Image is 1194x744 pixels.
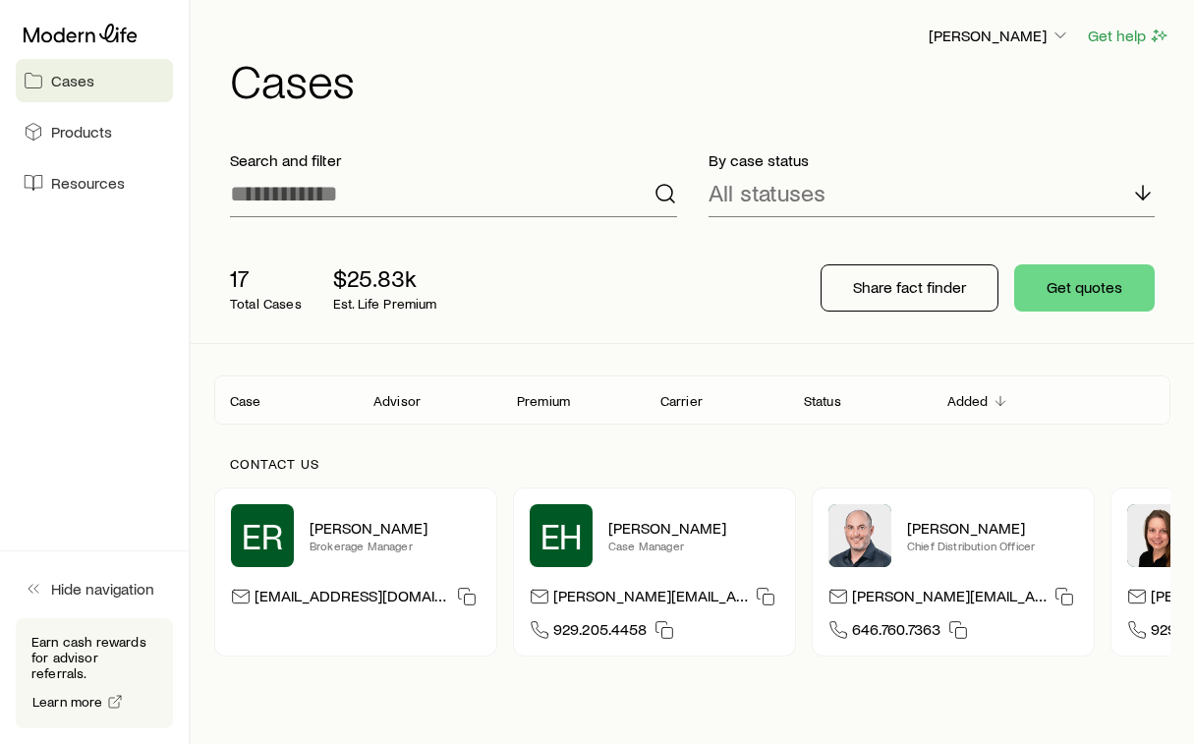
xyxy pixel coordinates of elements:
[333,296,437,312] p: Est. Life Premium
[16,567,173,610] button: Hide navigation
[804,393,841,409] p: Status
[1127,504,1190,567] img: Ellen Wall
[230,150,677,170] p: Search and filter
[929,26,1070,45] p: [PERSON_NAME]
[310,518,481,538] p: [PERSON_NAME]
[51,579,154,599] span: Hide navigation
[852,586,1047,612] p: [PERSON_NAME][EMAIL_ADDRESS][DOMAIN_NAME]
[230,56,1170,103] h1: Cases
[821,264,998,312] button: Share fact finder
[31,634,157,681] p: Earn cash rewards for advisor referrals.
[32,695,103,709] span: Learn more
[1087,25,1170,47] button: Get help
[214,375,1170,425] div: Client cases
[928,25,1071,48] button: [PERSON_NAME]
[517,393,570,409] p: Premium
[660,393,703,409] p: Carrier
[333,264,437,292] p: $25.83k
[310,538,481,553] p: Brokerage Manager
[709,150,1156,170] p: By case status
[608,538,779,553] p: Case Manager
[230,296,302,312] p: Total Cases
[51,173,125,193] span: Resources
[1014,264,1155,312] button: Get quotes
[709,179,825,206] p: All statuses
[16,161,173,204] a: Resources
[553,586,748,612] p: [PERSON_NAME][EMAIL_ADDRESS][DOMAIN_NAME]
[907,538,1078,553] p: Chief Distribution Officer
[828,504,891,567] img: Dan Pierson
[907,518,1078,538] p: [PERSON_NAME]
[540,516,583,555] span: EH
[852,619,940,646] span: 646.760.7363
[16,618,173,728] div: Earn cash rewards for advisor referrals.Learn more
[230,393,261,409] p: Case
[608,518,779,538] p: [PERSON_NAME]
[16,110,173,153] a: Products
[16,59,173,102] a: Cases
[230,264,302,292] p: 17
[255,586,449,612] p: [EMAIL_ADDRESS][DOMAIN_NAME]
[373,393,421,409] p: Advisor
[553,619,647,646] span: 929.205.4458
[242,516,283,555] span: ER
[51,122,112,142] span: Products
[853,277,966,297] p: Share fact finder
[51,71,94,90] span: Cases
[947,393,989,409] p: Added
[230,456,1155,472] p: Contact us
